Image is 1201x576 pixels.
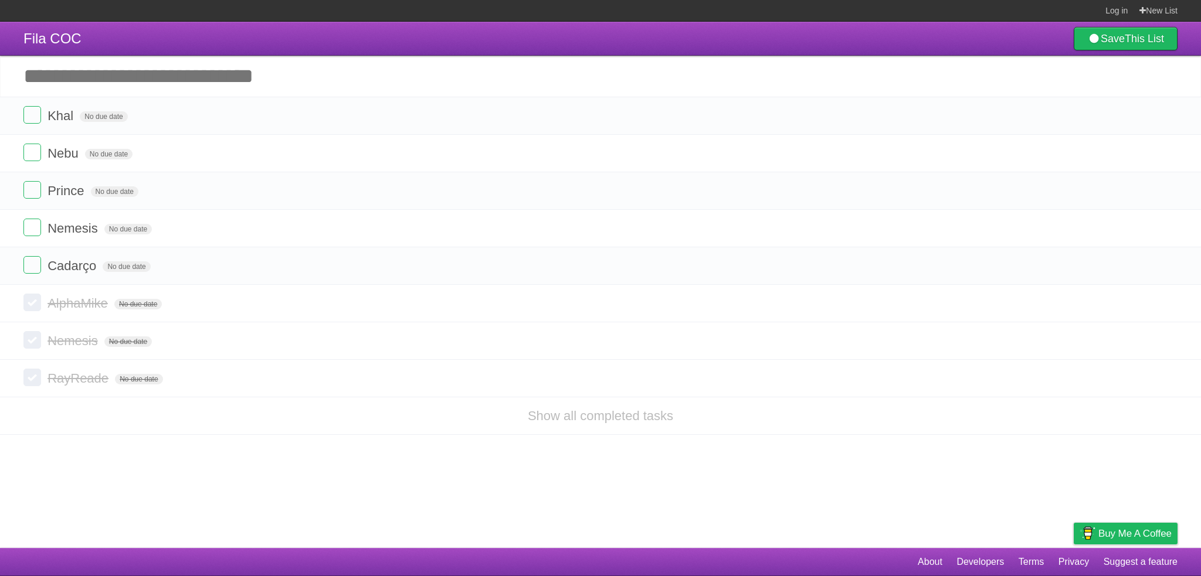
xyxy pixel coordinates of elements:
span: No due date [115,374,162,384]
a: Terms [1019,551,1044,573]
label: Done [23,106,41,124]
span: No due date [104,336,152,347]
span: RayReade [48,371,111,386]
span: Nebu [48,146,82,161]
label: Done [23,219,41,236]
label: Done [23,294,41,311]
span: Fila COC [23,30,82,46]
span: AlphaMike [48,296,111,311]
span: No due date [91,186,138,197]
span: Nemesis [48,333,101,348]
span: Cadarço [48,258,99,273]
a: Buy me a coffee [1074,523,1178,544]
a: Developers [956,551,1004,573]
span: No due date [114,299,162,309]
img: Buy me a coffee [1080,523,1095,543]
label: Done [23,144,41,161]
label: Done [23,181,41,199]
span: Nemesis [48,221,101,236]
a: About [918,551,942,573]
b: This List [1125,33,1164,45]
a: Show all completed tasks [528,408,673,423]
span: Prince [48,183,87,198]
span: No due date [103,261,150,272]
label: Done [23,369,41,386]
label: Done [23,331,41,349]
span: No due date [104,224,152,234]
a: SaveThis List [1074,27,1178,50]
span: Khal [48,108,76,123]
label: Done [23,256,41,274]
span: No due date [85,149,133,159]
span: No due date [80,111,127,122]
span: Buy me a coffee [1098,523,1172,544]
a: Privacy [1058,551,1089,573]
a: Suggest a feature [1104,551,1178,573]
